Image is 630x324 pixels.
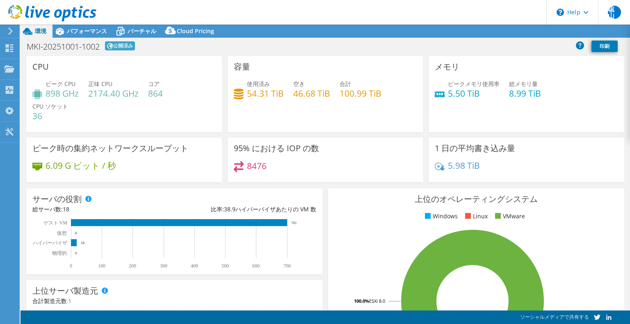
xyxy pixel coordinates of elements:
[340,89,381,98] h4: 100.99 TiB
[88,89,139,98] h4: 2174.40 GHz
[129,263,136,269] text: 200
[293,80,305,88] span: 空き
[46,161,116,170] h4: 6.09 G ビット / 秒
[70,263,72,269] text: 0
[354,298,369,304] tspan: 100.0%
[67,27,107,35] span: パフォーマンス
[234,62,250,71] h3: 容量
[448,80,500,88] span: ピークメモリ使用率
[423,212,458,221] li: Windows
[57,230,67,236] text: 仮想
[105,41,135,50] span: 公開済み
[435,62,459,71] h3: メモリ
[32,195,82,204] h3: サーバの役割
[46,80,75,88] span: ピーク CPU
[32,240,67,246] text: ハイパーバイザ
[32,286,98,295] h3: 上位サーバ製造元
[98,263,105,269] text: 100
[340,80,351,88] span: 合計
[291,221,297,225] text: 701
[174,205,316,214] div: 比率: ハイパーバイザあたりの VM 数
[493,212,525,221] li: VMware
[52,250,67,256] text: 物理的
[35,27,46,35] span: 環境
[247,161,267,170] h4: 8476
[32,144,188,153] h3: ピーク時の集約ネットワークスループット
[160,263,167,269] text: 300
[63,205,69,213] span: 18
[557,9,564,16] svg: \n
[369,298,385,304] tspan: ESXi 8.0
[247,89,284,98] h4: 54.31 TiB
[191,263,198,269] text: 400
[509,89,541,98] h4: 8.99 TiB
[32,102,68,110] span: CPU ソケット
[148,80,160,88] span: コア
[591,41,618,52] a: 印刷
[435,144,515,153] h3: 1 日の平均書き込み量
[293,89,330,98] h4: 46.68 TiB
[32,62,49,71] h3: CPU
[32,111,68,120] h4: 36
[334,195,618,204] h3: 上位のオペレーティングシステム
[81,241,85,245] text: 18
[608,6,621,19] span: 聡山
[463,212,488,221] li: Linux
[224,205,235,213] span: 38.9
[75,231,77,235] text: 0
[247,80,270,88] span: 使用済み
[252,263,260,269] text: 600
[32,205,174,214] div: 総サーバ数:
[43,220,68,226] text: ゲスト VM
[221,263,229,269] text: 500
[68,297,71,305] span: 1
[234,144,319,153] h3: 95% における IOP の数
[46,89,79,98] h4: 898 GHz
[448,161,480,170] h4: 5.98 TiB
[75,251,77,255] text: 0
[283,263,291,269] text: 700
[128,27,156,35] span: バーチャル
[448,89,500,98] h4: 5.50 TiB
[520,313,589,320] span: ソーシャルメディアで共有する
[177,27,214,35] span: Cloud Pricing
[88,80,112,88] span: 正味 CPU
[27,43,100,51] h1: MKI-20251001-1002
[509,80,538,88] span: 総メモリ量
[32,297,316,306] h4: 合計製造元数:
[148,89,163,98] h4: 864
